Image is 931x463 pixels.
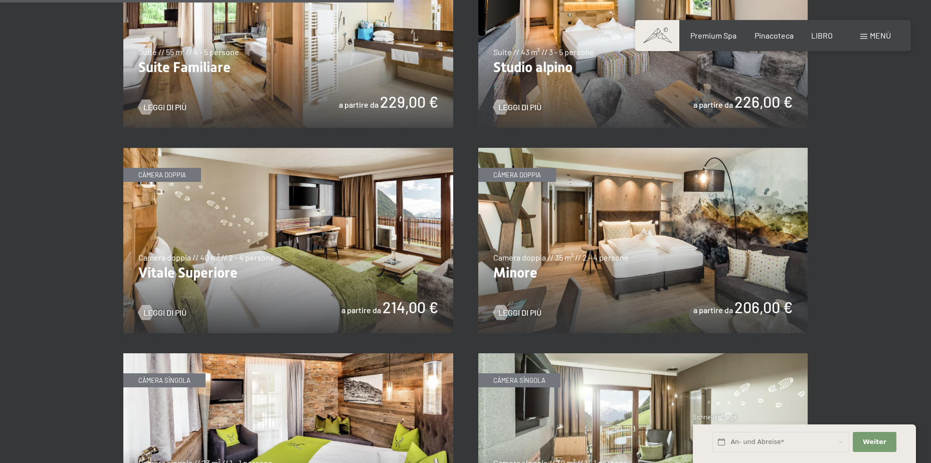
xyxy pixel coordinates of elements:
[693,413,736,421] span: Schnellanfrage
[863,437,886,446] span: Weiter
[755,31,794,40] a: Pinacoteca
[478,148,808,333] img: Junior
[123,148,453,154] a: Vitale Superiore
[870,31,891,40] span: Menù
[498,102,541,113] span: Leggi di più
[690,31,736,40] a: Premium Spa
[478,354,808,360] a: Singola Superior
[143,102,187,113] span: Leggi di più
[138,307,187,318] a: Leggi di più
[143,307,187,318] span: Leggi di più
[498,307,541,318] span: Leggi di più
[853,432,896,452] button: Weiter
[123,354,453,360] a: Singolo Alpino
[138,102,187,113] a: Leggi di più
[123,148,453,333] img: Vital Superior
[493,307,541,318] a: Leggi di più
[811,31,833,40] a: LIBRO
[478,148,808,154] a: Minore
[493,102,541,113] a: Leggi di più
